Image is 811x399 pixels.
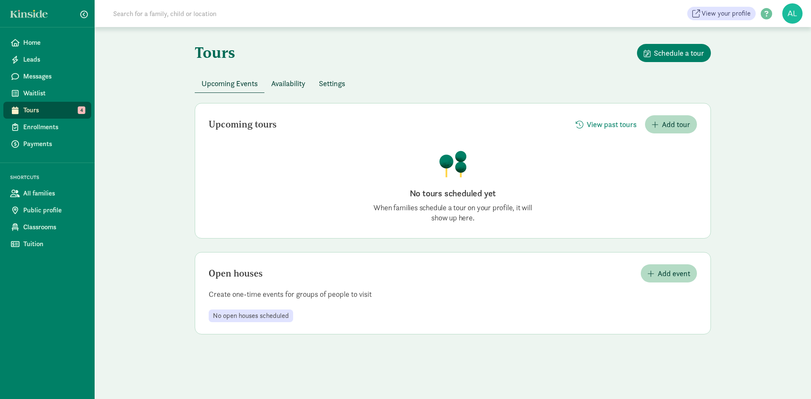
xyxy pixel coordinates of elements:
[209,269,263,279] h2: Open houses
[645,115,697,133] button: Add tour
[3,102,91,119] a: Tours 4
[641,264,697,282] button: Add event
[3,219,91,236] a: Classrooms
[702,8,751,19] span: View your profile
[3,119,91,136] a: Enrollments
[569,120,643,130] a: View past tours
[23,38,84,48] span: Home
[78,106,85,114] span: 4
[312,74,352,92] button: Settings
[587,119,637,130] span: View past tours
[438,150,467,177] img: illustration-trees.png
[658,268,690,279] span: Add event
[23,188,84,198] span: All families
[108,5,345,22] input: Search for a family, child or location
[319,78,345,89] span: Settings
[3,185,91,202] a: All families
[654,47,704,59] span: Schedule a tour
[3,85,91,102] a: Waitlist
[769,358,811,399] iframe: Chat Widget
[23,122,84,132] span: Enrollments
[213,312,289,320] span: No open houses scheduled
[3,34,91,51] a: Home
[3,136,91,152] a: Payments
[195,44,235,61] h1: Tours
[23,54,84,65] span: Leads
[687,7,756,20] a: View your profile
[195,74,264,92] button: Upcoming Events
[195,289,710,299] p: Create one-time events for groups of people to visit
[3,68,91,85] a: Messages
[637,44,711,62] button: Schedule a tour
[23,88,84,98] span: Waitlist
[264,74,312,92] button: Availability
[3,202,91,219] a: Public profile
[3,236,91,252] a: Tuition
[23,222,84,232] span: Classrooms
[569,115,643,133] button: View past tours
[23,71,84,81] span: Messages
[23,105,84,115] span: Tours
[368,187,537,199] h2: No tours scheduled yet
[3,51,91,68] a: Leads
[209,119,277,130] h2: Upcoming tours
[23,239,84,249] span: Tuition
[23,205,84,215] span: Public profile
[271,78,305,89] span: Availability
[201,78,258,89] span: Upcoming Events
[23,139,84,149] span: Payments
[368,203,537,223] p: When families schedule a tour on your profile, it will show up here.
[662,119,690,130] span: Add tour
